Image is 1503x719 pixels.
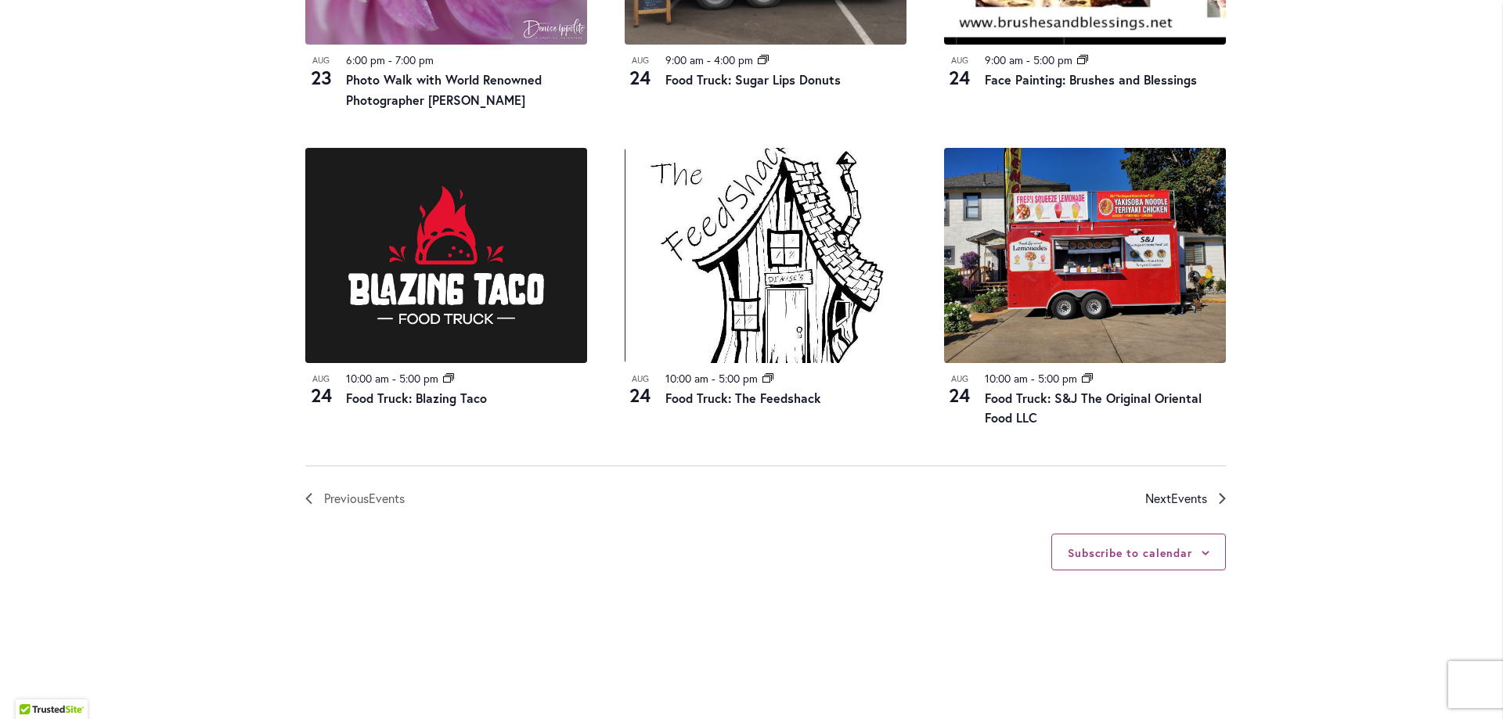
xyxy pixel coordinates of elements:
[1026,52,1030,67] span: -
[1031,371,1035,386] span: -
[395,52,434,67] time: 7:00 pm
[305,54,337,67] span: Aug
[625,382,656,408] span: 24
[392,371,396,386] span: -
[305,148,587,363] img: Blazing Taco Food Truck
[625,372,656,386] span: Aug
[388,52,392,67] span: -
[1171,490,1207,506] span: Events
[665,371,708,386] time: 10:00 am
[1145,488,1226,509] a: Next Events
[1068,545,1192,560] button: Subscribe to calendar
[665,71,841,88] a: Food Truck: Sugar Lips Donuts
[399,371,438,386] time: 5:00 pm
[305,488,405,509] a: Previous Events
[369,490,405,506] span: Events
[324,488,405,509] span: Previous
[625,54,656,67] span: Aug
[346,371,389,386] time: 10:00 am
[719,371,758,386] time: 5:00 pm
[305,382,337,408] span: 24
[12,663,56,707] iframe: Launch Accessibility Center
[944,54,975,67] span: Aug
[985,371,1028,386] time: 10:00 am
[985,71,1197,88] a: Face Painting: Brushes and Blessings
[985,390,1202,426] a: Food Truck: S&J The Original Oriental Food LLC
[944,382,975,408] span: 24
[305,372,337,386] span: Aug
[985,52,1023,67] time: 9:00 am
[346,52,385,67] time: 6:00 pm
[1038,371,1077,386] time: 5:00 pm
[665,390,821,406] a: Food Truck: The Feedshack
[625,148,906,363] img: The Feedshack
[714,52,753,67] time: 4:00 pm
[712,371,715,386] span: -
[944,148,1226,363] img: Food Cart – S&J “The Original Oriental Food”
[665,52,704,67] time: 9:00 am
[1033,52,1072,67] time: 5:00 pm
[1145,488,1207,509] span: Next
[944,64,975,91] span: 24
[346,71,542,108] a: Photo Walk with World Renowned Photographer [PERSON_NAME]
[346,390,487,406] a: Food Truck: Blazing Taco
[305,64,337,91] span: 23
[944,372,975,386] span: Aug
[625,64,656,91] span: 24
[707,52,711,67] span: -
